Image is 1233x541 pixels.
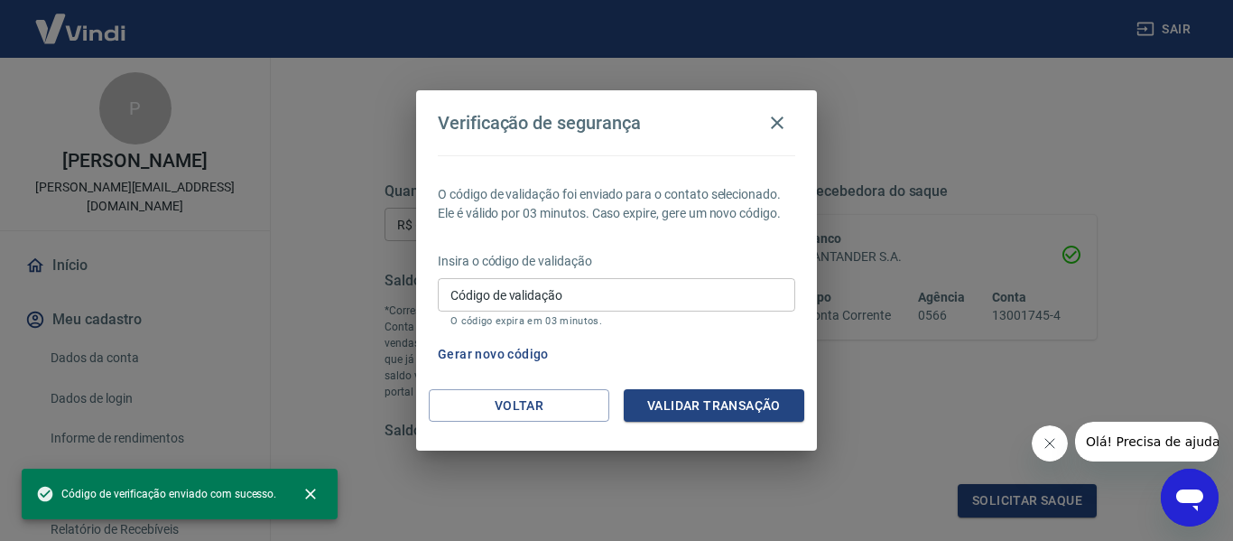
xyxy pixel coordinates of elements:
iframe: Mensagem da empresa [1075,422,1219,462]
span: Olá! Precisa de ajuda? [11,13,152,27]
iframe: Fechar mensagem [1032,425,1068,462]
button: Voltar [429,389,609,423]
h4: Verificação de segurança [438,112,641,134]
button: Gerar novo código [431,338,556,371]
p: O código de validação foi enviado para o contato selecionado. Ele é válido por 03 minutos. Caso e... [438,185,795,223]
p: O código expira em 03 minutos. [450,315,783,327]
iframe: Botão para abrir a janela de mensagens [1161,469,1219,527]
span: Código de verificação enviado com sucesso. [36,485,276,503]
p: Insira o código de validação [438,252,795,271]
button: Validar transação [624,389,804,423]
button: close [291,474,330,514]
